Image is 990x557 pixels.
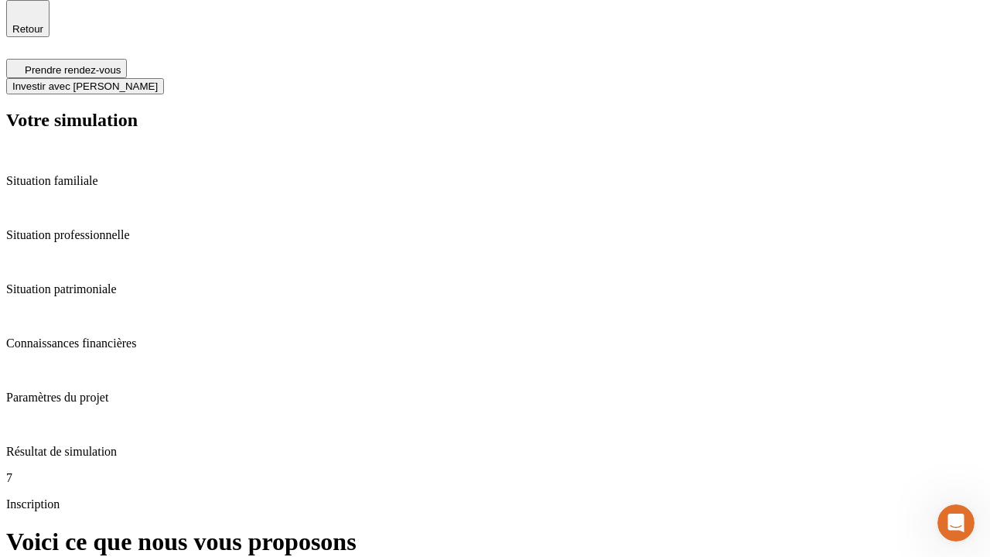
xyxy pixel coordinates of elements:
button: Prendre rendez-vous [6,59,127,78]
h1: Voici ce que nous vous proposons [6,528,984,556]
p: Inscription [6,497,984,511]
span: Retour [12,23,43,35]
p: Connaissances financières [6,337,984,350]
iframe: Intercom live chat [937,504,975,542]
p: Situation patrimoniale [6,282,984,296]
p: Situation professionnelle [6,228,984,242]
p: Situation familiale [6,174,984,188]
span: Prendre rendez-vous [25,64,121,76]
button: Investir avec [PERSON_NAME] [6,78,164,94]
p: 7 [6,471,984,485]
span: Investir avec [PERSON_NAME] [12,80,158,92]
h2: Votre simulation [6,110,984,131]
p: Résultat de simulation [6,445,984,459]
p: Paramètres du projet [6,391,984,405]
